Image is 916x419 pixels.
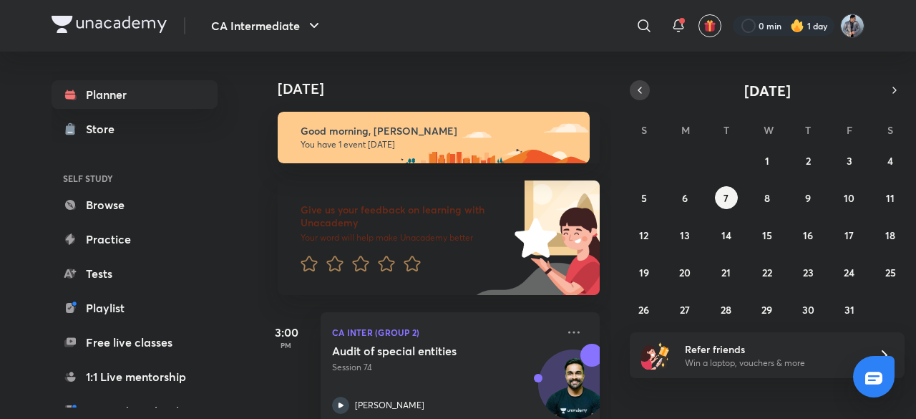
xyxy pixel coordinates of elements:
button: [DATE] [650,80,885,100]
h6: SELF STUDY [52,166,218,191]
abbr: October 28, 2025 [721,303,731,317]
button: October 12, 2025 [633,223,656,246]
abbr: October 27, 2025 [680,303,690,317]
button: October 16, 2025 [796,223,819,246]
abbr: October 24, 2025 [844,266,854,279]
img: Company Logo [52,16,167,33]
p: Win a laptop, vouchers & more [685,357,861,370]
div: Store [86,120,123,138]
h4: [DATE] [278,80,614,97]
a: Browse [52,191,218,219]
a: Free live classes [52,328,218,357]
abbr: Tuesday [723,123,729,137]
abbr: October 11, 2025 [886,191,895,205]
button: October 9, 2025 [796,186,819,209]
button: October 31, 2025 [838,298,861,321]
abbr: October 12, 2025 [639,228,648,242]
abbr: October 5, 2025 [641,191,647,205]
button: October 8, 2025 [756,186,779,209]
button: October 27, 2025 [673,298,696,321]
a: Tests [52,259,218,288]
abbr: October 1, 2025 [765,154,769,168]
h5: 3:00 [258,324,315,341]
abbr: October 22, 2025 [762,266,772,279]
abbr: Saturday [887,123,893,137]
h5: Audit of special entities [332,344,510,358]
a: Store [52,115,218,143]
abbr: October 21, 2025 [721,266,731,279]
button: October 14, 2025 [715,223,738,246]
abbr: October 13, 2025 [680,228,690,242]
button: October 5, 2025 [633,186,656,209]
abbr: October 16, 2025 [803,228,813,242]
button: October 7, 2025 [715,186,738,209]
abbr: October 9, 2025 [805,191,811,205]
p: Session 74 [332,361,557,374]
abbr: Wednesday [764,123,774,137]
img: morning [278,112,590,163]
abbr: October 20, 2025 [679,266,691,279]
a: Playlist [52,294,218,322]
button: October 13, 2025 [673,223,696,246]
button: October 10, 2025 [838,186,861,209]
p: CA Inter (Group 2) [332,324,557,341]
abbr: Friday [847,123,852,137]
button: October 4, 2025 [879,149,902,172]
abbr: October 2, 2025 [806,154,811,168]
button: October 22, 2025 [756,261,779,284]
button: October 25, 2025 [879,261,902,284]
abbr: October 17, 2025 [844,228,854,242]
img: referral [641,341,670,370]
abbr: Sunday [641,123,647,137]
abbr: October 30, 2025 [802,303,814,317]
button: October 11, 2025 [879,186,902,209]
h6: Give us your feedback on learning with Unacademy [301,203,510,229]
button: October 24, 2025 [838,261,861,284]
abbr: October 18, 2025 [885,228,895,242]
p: You have 1 event [DATE] [301,139,577,150]
img: streak [790,19,804,33]
abbr: Thursday [805,123,811,137]
p: [PERSON_NAME] [355,399,424,412]
img: Manthan Hasija [840,14,864,38]
button: October 17, 2025 [838,223,861,246]
p: PM [258,341,315,350]
span: [DATE] [744,81,791,100]
abbr: October 25, 2025 [885,266,896,279]
abbr: October 10, 2025 [844,191,854,205]
h6: Refer friends [685,342,861,357]
button: October 15, 2025 [756,223,779,246]
abbr: October 26, 2025 [638,303,649,317]
abbr: October 4, 2025 [887,154,893,168]
abbr: October 3, 2025 [847,154,852,168]
abbr: October 31, 2025 [844,303,854,317]
abbr: October 7, 2025 [723,191,729,205]
img: feedback_image [466,180,600,295]
a: Company Logo [52,16,167,37]
button: October 21, 2025 [715,261,738,284]
a: Planner [52,80,218,109]
abbr: October 6, 2025 [682,191,688,205]
img: avatar [703,19,716,32]
abbr: October 19, 2025 [639,266,649,279]
button: October 18, 2025 [879,223,902,246]
button: October 1, 2025 [756,149,779,172]
abbr: October 23, 2025 [803,266,814,279]
button: October 19, 2025 [633,261,656,284]
button: October 26, 2025 [633,298,656,321]
button: October 2, 2025 [796,149,819,172]
button: October 20, 2025 [673,261,696,284]
p: Your word will help make Unacademy better [301,232,510,244]
abbr: October 29, 2025 [761,303,772,317]
abbr: October 14, 2025 [721,228,731,242]
button: October 30, 2025 [796,298,819,321]
a: Practice [52,225,218,254]
button: October 6, 2025 [673,186,696,209]
button: October 23, 2025 [796,261,819,284]
a: 1:1 Live mentorship [52,362,218,391]
abbr: October 15, 2025 [762,228,772,242]
button: avatar [698,14,721,37]
abbr: Monday [681,123,690,137]
button: October 29, 2025 [756,298,779,321]
button: October 3, 2025 [838,149,861,172]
